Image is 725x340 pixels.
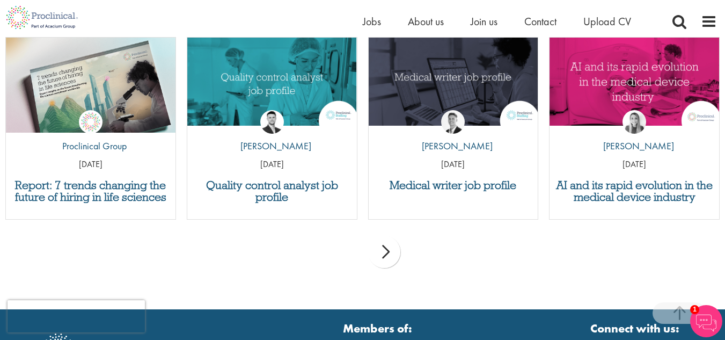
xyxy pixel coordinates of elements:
img: Joshua Godden [260,110,284,134]
p: [DATE] [187,158,357,171]
img: AI and Its Impact on the Medical Device Industry | Proclinical [550,38,719,126]
p: [PERSON_NAME] [414,139,493,153]
img: George Watson [441,110,465,134]
a: Link to a post [6,38,175,133]
a: Report: 7 trends changing the future of hiring in life sciences [11,179,170,203]
iframe: reCAPTCHA [8,300,145,332]
img: Hannah Burke [623,110,646,134]
p: Proclinical Group [54,139,127,153]
p: [DATE] [6,158,175,171]
a: Hannah Burke [PERSON_NAME] [595,110,674,158]
span: 1 [690,305,699,314]
strong: Members of: [208,320,547,337]
a: Link to a post [369,38,538,133]
a: George Watson [PERSON_NAME] [414,110,493,158]
a: Link to a post [187,38,357,133]
a: Upload CV [583,15,631,28]
a: AI and its rapid evolution in the medical device industry [555,179,714,203]
a: Jobs [363,15,381,28]
strong: Connect with us: [590,320,682,337]
a: Link to a post [550,38,719,133]
a: Proclinical Group Proclinical Group [54,110,127,158]
img: Proclinical Group [79,110,102,134]
p: [DATE] [369,158,538,171]
img: quality control analyst job profile [187,38,357,126]
p: [PERSON_NAME] [232,139,311,153]
a: Medical writer job profile [374,179,533,191]
a: About us [408,15,444,28]
img: Medical writer job profile [369,38,538,126]
img: Chatbot [690,305,722,337]
p: [DATE] [550,158,719,171]
p: [PERSON_NAME] [595,139,674,153]
a: Quality control analyst job profile [193,179,351,203]
a: Joshua Godden [PERSON_NAME] [232,110,311,158]
img: Proclinical: Life sciences hiring trends report 2025 [6,38,175,133]
a: Contact [524,15,556,28]
a: Join us [471,15,497,28]
div: next [368,236,400,268]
